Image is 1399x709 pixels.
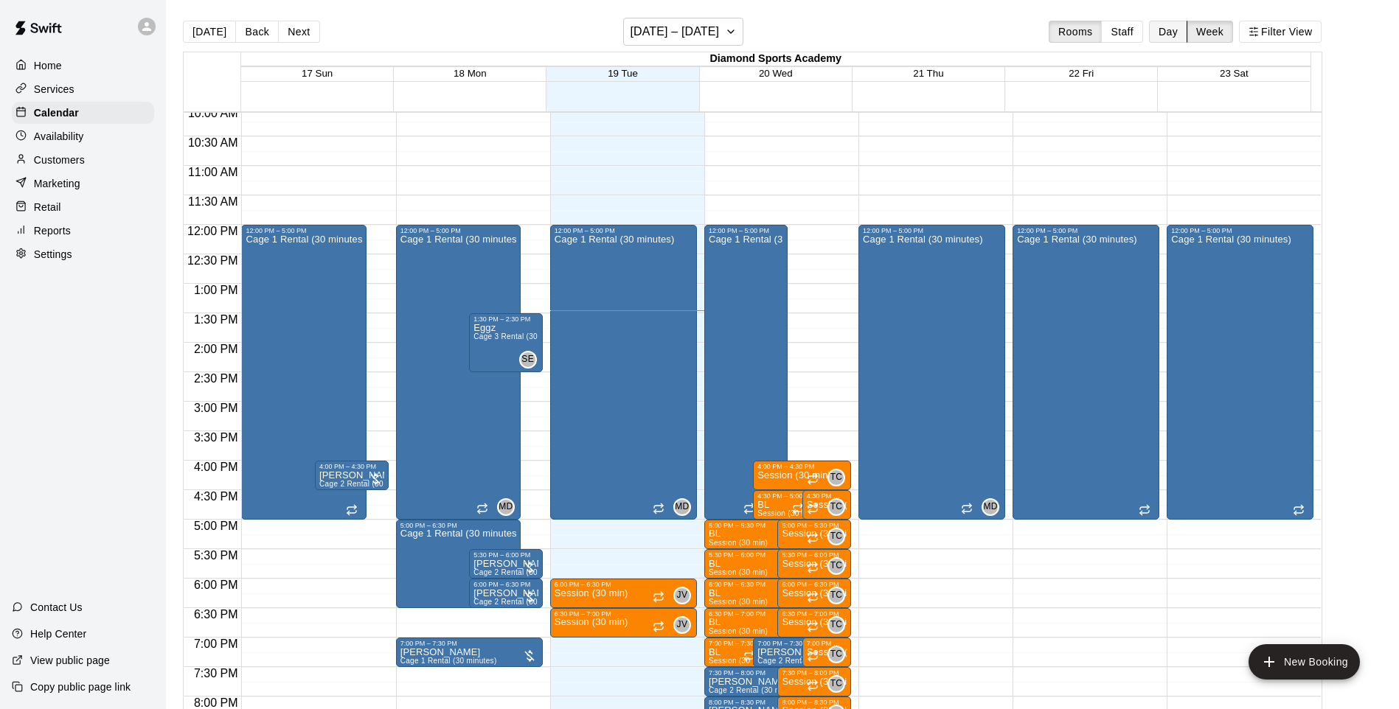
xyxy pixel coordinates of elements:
button: 18 Mon [454,68,486,79]
span: 6:00 PM [190,579,242,591]
div: 12:00 PM – 5:00 PM [246,227,361,234]
span: 2:00 PM [190,343,242,355]
div: 12:00 PM – 5:00 PM: Cage 1 Rental (30 minutes) [858,225,1005,520]
span: Session (30 min) [709,539,768,547]
button: Week [1187,21,1233,43]
span: 8:00 PM [190,696,242,709]
div: 7:00 PM – 7:30 PM [400,640,538,647]
div: 6:30 PM – 7:00 PM [709,610,825,618]
span: 3:00 PM [190,402,242,414]
div: 6:30 PM – 7:00 PM: Session (30 min) [777,608,851,638]
div: 12:00 PM – 5:00 PM [555,227,692,234]
div: Mark Doran [982,498,999,516]
button: 22 Fri [1069,68,1094,79]
span: TC [830,500,843,514]
button: Day [1149,21,1187,43]
span: Recurring event [1139,504,1150,516]
div: 7:00 PM – 7:30 PM: BL [704,638,788,667]
div: 12:00 PM – 5:00 PM [709,227,783,234]
div: 5:30 PM – 6:00 PM: Ryan Ripoli [469,549,543,579]
span: MD [983,500,997,514]
span: Jenny Van Geertry [679,587,691,604]
p: Availability [34,129,84,144]
div: Teresa Carlton [827,557,845,575]
span: Recurring event [807,562,819,573]
div: 12:00 PM – 5:00 PM: Cage 1 Rental (30 minutes) [1167,225,1313,520]
span: Cage 2 Rental (30 minutes) [709,686,805,694]
span: Recurring event [807,621,819,632]
span: 4:00 PM [190,461,242,473]
div: Diamond Sports Academy [241,52,1310,66]
p: Home [34,58,62,73]
span: 12:00 PM [184,225,241,237]
span: TC [830,677,843,691]
div: 4:30 PM – 5:00 PM: BL [753,490,836,520]
div: Teresa Carlton [827,528,845,545]
div: 6:30 PM – 7:00 PM [782,610,847,618]
div: 5:30 PM – 6:00 PM [473,551,538,559]
div: Jenny Van Geertry [673,616,691,634]
button: Back [235,21,279,43]
span: 2:30 PM [190,372,242,385]
button: 19 Tue [608,68,638,79]
div: 4:30 PM – 5:00 PM [757,492,832,500]
span: Recurring event [653,621,664,632]
div: 5:00 PM – 5:30 PM: BL [704,520,829,549]
span: Recurring event [807,503,819,514]
span: MD [499,500,513,514]
div: 5:00 PM – 6:30 PM: Cage 1 Rental (30 minutes) [396,520,521,608]
button: 21 Thu [913,68,943,79]
div: 5:00 PM – 5:30 PM [782,522,847,529]
div: 7:00 PM – 7:30 PM: Session (30 min) [802,638,851,667]
div: Reports [12,220,154,242]
div: 8:00 PM – 8:30 PM [782,699,847,706]
span: Teresa Carlton [833,528,845,545]
span: 7:30 PM [190,667,242,680]
span: Teresa Carlton [833,675,845,693]
div: Settings [12,243,154,265]
div: 5:00 PM – 6:30 PM [400,522,516,529]
span: Recurring event [807,680,819,691]
div: 6:00 PM – 6:30 PM [555,581,692,588]
div: 4:30 PM – 5:00 PM [807,492,847,500]
button: Rooms [1049,21,1102,43]
span: TC [830,647,843,662]
span: 17 Sun [302,68,333,79]
div: 6:00 PM – 6:30 PM: Session (30 min) [550,579,697,608]
div: 4:00 PM – 4:30 PM: Ethan Stachnik [315,461,389,490]
div: 12:00 PM – 5:00 PM [400,227,516,234]
div: Home [12,55,154,77]
span: Teresa Carlton [833,587,845,604]
div: Teresa Carlton [827,616,845,634]
span: 1:30 PM [190,313,242,326]
span: Recurring event [346,504,358,516]
p: Copy public page link [30,680,131,694]
p: Help Center [30,626,86,641]
span: Recurring event [807,650,819,662]
a: Customers [12,149,154,171]
div: 6:00 PM – 6:30 PM: BL [704,579,829,608]
span: Cage 2 Rental (30 minutes) [473,568,570,576]
span: 5:30 PM [190,549,242,562]
span: 23 Sat [1220,68,1249,79]
span: Cage 2 Rental (30 minutes) [319,480,416,488]
span: 7:00 PM [190,638,242,650]
div: 5:30 PM – 6:00 PM [782,551,847,559]
div: Services [12,78,154,100]
div: 6:30 PM – 7:00 PM: BL [704,608,829,638]
span: Cage 3 Rental (30 minutes) [473,332,570,340]
div: 5:00 PM – 5:30 PM [709,522,825,529]
p: Services [34,82,74,97]
span: SE [521,352,534,367]
div: 7:30 PM – 8:00 PM [782,669,847,677]
div: 7:00 PM – 7:30 PM [709,640,783,647]
span: Recurring event [476,503,488,514]
div: 7:30 PM – 8:00 PM [709,669,825,677]
p: Calendar [34,105,79,120]
div: 7:00 PM – 7:30 PM: Jennifer Poskin [753,638,836,667]
div: 8:00 PM – 8:30 PM [709,699,825,706]
div: 6:00 PM – 6:30 PM: Ryan Ripoli [469,579,543,608]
